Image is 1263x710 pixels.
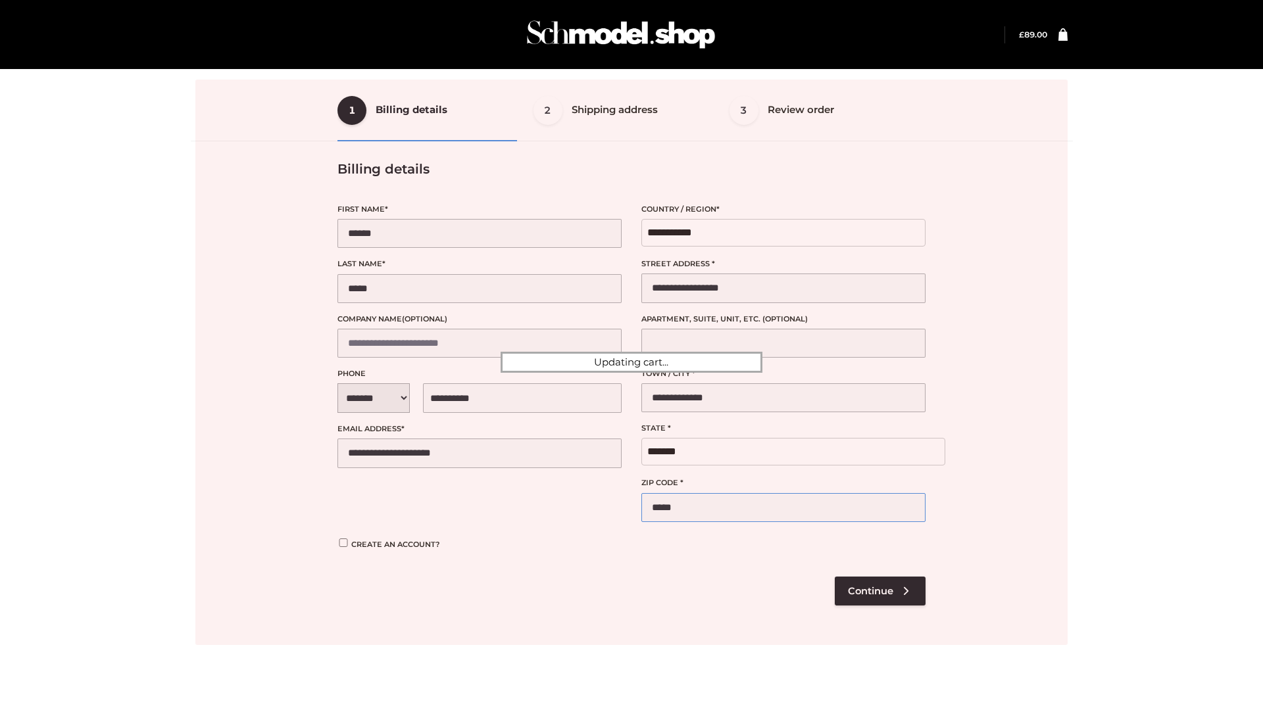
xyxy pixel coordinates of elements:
a: £89.00 [1019,30,1047,39]
bdi: 89.00 [1019,30,1047,39]
div: Updating cart... [501,352,762,373]
span: £ [1019,30,1024,39]
img: Schmodel Admin 964 [522,9,720,60]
